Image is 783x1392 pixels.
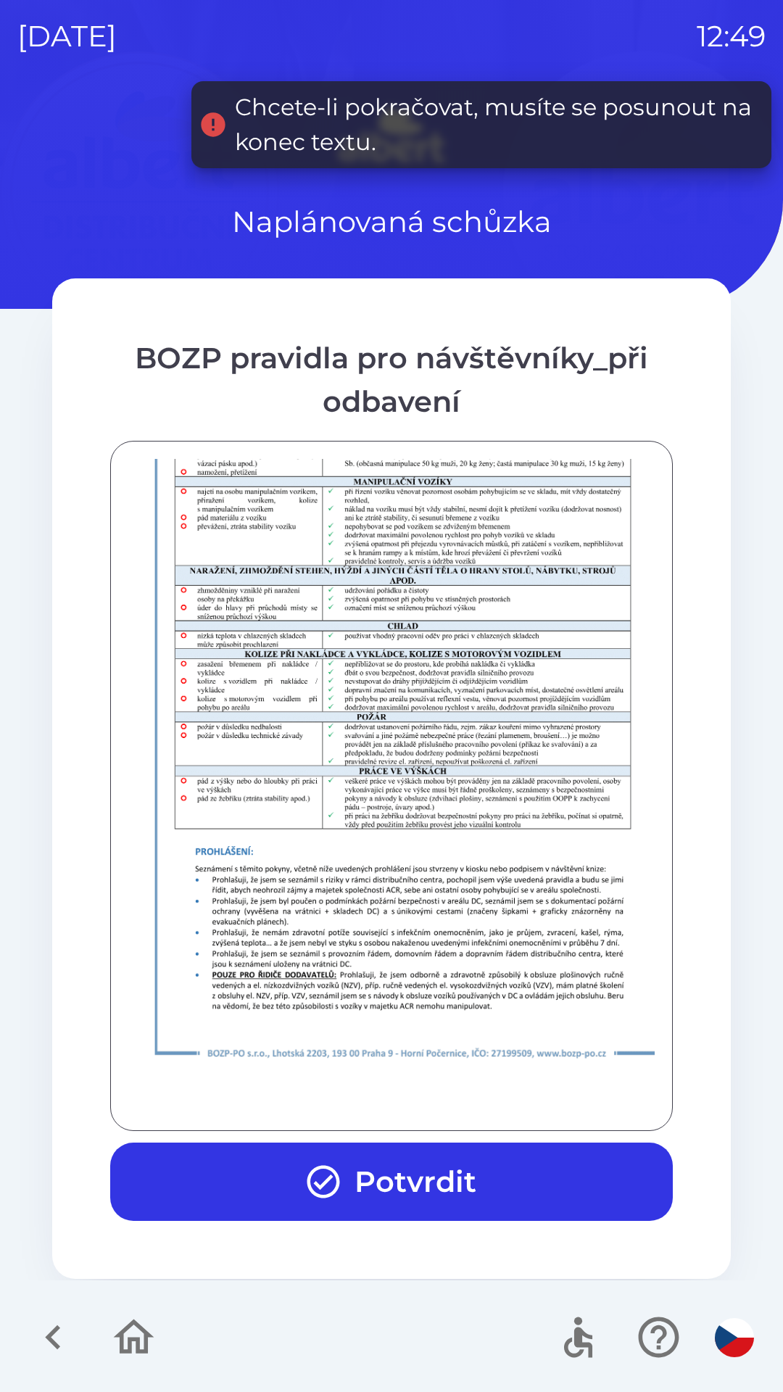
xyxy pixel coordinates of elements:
p: Naplánovaná schůzka [232,200,552,244]
div: Chcete-li pokračovat, musíte se posunout na konec textu. [235,90,757,159]
p: [DATE] [17,14,117,58]
img: cs flag [715,1318,754,1357]
img: t5iKY4Cocv4gECBCogIEgBgIECBAgQIAAAQIEDAQNECBAgAABAgQIECCwAh4EVRAgQIAAAQIECBAg4EHQAAECBAgQIECAAAEC... [128,277,691,1072]
p: 12:49 [697,14,766,58]
img: Logo [52,101,731,171]
button: Potvrdit [110,1143,673,1221]
div: BOZP pravidla pro návštěvníky_při odbavení [110,336,673,423]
